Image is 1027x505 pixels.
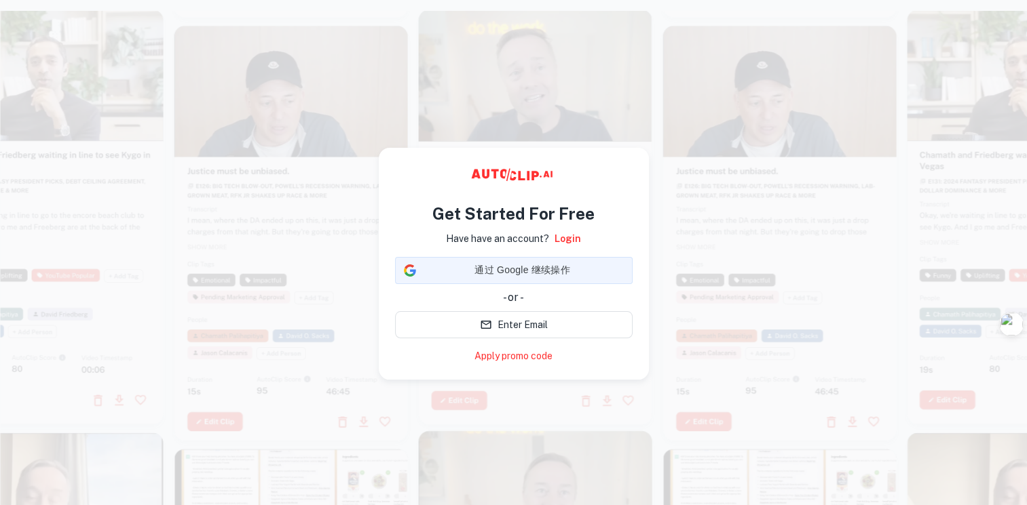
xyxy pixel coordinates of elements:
div: 通过 Google 继续操作 [395,257,633,284]
p: Have have an account? [446,231,549,246]
span: 通过 Google 继续操作 [422,263,624,277]
button: Enter Email [395,311,633,338]
a: Login [555,231,581,246]
a: Apply promo code [474,349,553,363]
div: - or - [395,289,633,306]
h4: Get Started For Free [432,201,595,226]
